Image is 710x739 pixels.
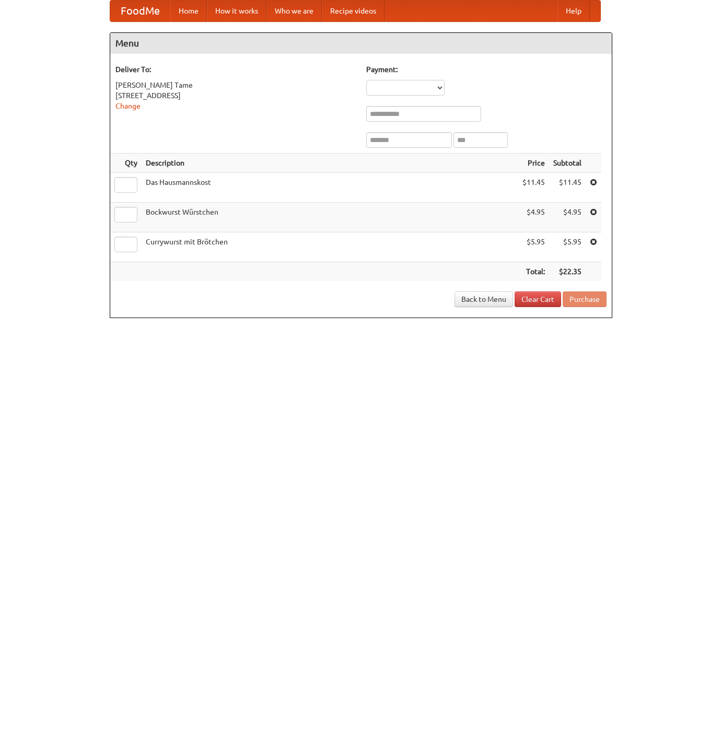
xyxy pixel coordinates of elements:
[515,291,561,307] a: Clear Cart
[115,90,356,101] div: [STREET_ADDRESS]
[518,203,549,232] td: $4.95
[557,1,590,21] a: Help
[549,232,586,262] td: $5.95
[142,203,518,232] td: Bockwurst Würstchen
[170,1,207,21] a: Home
[518,154,549,173] th: Price
[518,262,549,281] th: Total:
[110,154,142,173] th: Qty
[142,173,518,203] td: Das Hausmannskost
[366,64,607,75] h5: Payment:
[549,154,586,173] th: Subtotal
[110,1,170,21] a: FoodMe
[266,1,322,21] a: Who we are
[455,291,513,307] a: Back to Menu
[115,64,356,75] h5: Deliver To:
[322,1,385,21] a: Recipe videos
[142,154,518,173] th: Description
[115,80,356,90] div: [PERSON_NAME] Tame
[563,291,607,307] button: Purchase
[549,262,586,281] th: $22.35
[549,203,586,232] td: $4.95
[115,102,141,110] a: Change
[142,232,518,262] td: Currywurst mit Brötchen
[207,1,266,21] a: How it works
[518,173,549,203] td: $11.45
[518,232,549,262] td: $5.95
[549,173,586,203] td: $11.45
[110,33,612,54] h4: Menu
